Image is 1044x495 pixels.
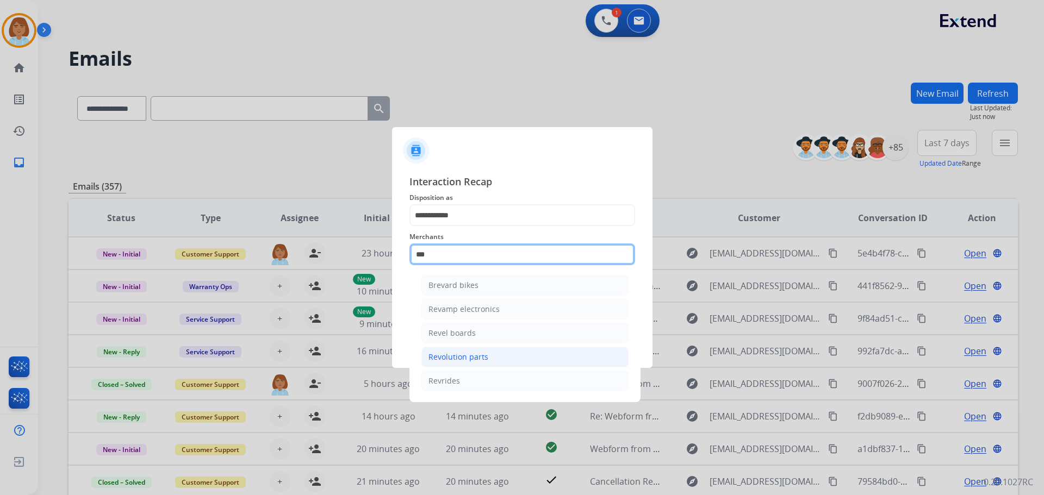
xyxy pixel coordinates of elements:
[428,375,460,386] div: Revrides
[984,475,1033,488] p: 0.20.1027RC
[409,174,635,191] span: Interaction Recap
[428,304,500,315] div: Revamp electronics
[409,230,635,243] span: Merchants
[409,191,635,204] span: Disposition as
[428,352,488,362] div: Revolution parts
[428,280,478,291] div: Brevard bikes
[428,328,476,339] div: Revel boards
[403,137,429,164] img: contactIcon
